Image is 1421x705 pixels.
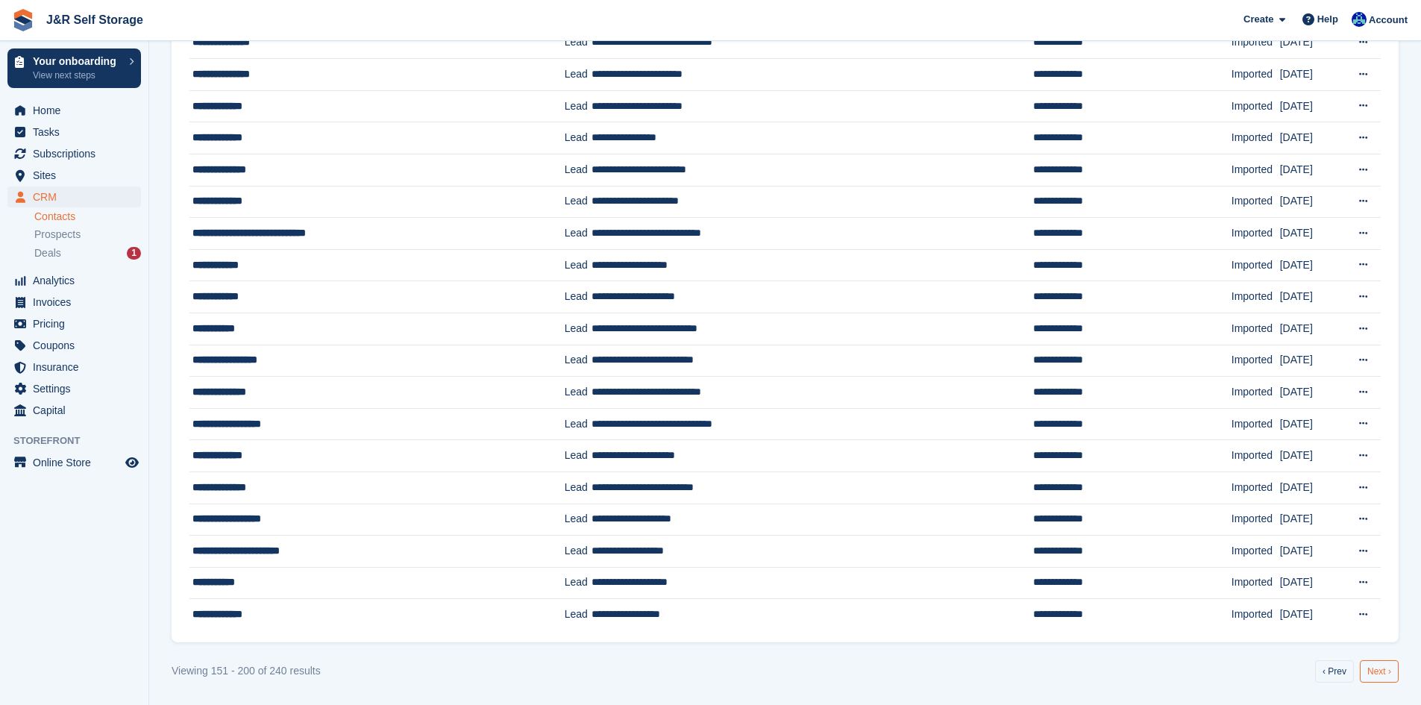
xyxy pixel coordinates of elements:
td: [DATE] [1280,249,1344,281]
td: Imported [1232,59,1280,91]
a: Preview store [123,454,141,471]
td: [DATE] [1280,345,1344,377]
span: Coupons [33,335,122,356]
td: Lead [565,218,592,250]
a: Your onboarding View next steps [7,48,141,88]
td: Lead [565,249,592,281]
span: Tasks [33,122,122,142]
span: Prospects [34,228,81,242]
span: Sites [33,165,122,186]
div: 1 [127,247,141,260]
td: Imported [1232,471,1280,504]
td: [DATE] [1280,471,1344,504]
a: menu [7,292,141,313]
a: menu [7,378,141,399]
td: Lead [565,154,592,186]
td: Imported [1232,408,1280,440]
span: Capital [33,400,122,421]
td: Imported [1232,313,1280,345]
td: Imported [1232,440,1280,472]
a: Prospects [34,227,141,242]
td: Imported [1232,90,1280,122]
td: Imported [1232,27,1280,59]
td: [DATE] [1280,599,1344,630]
a: menu [7,270,141,291]
td: [DATE] [1280,536,1344,568]
td: Lead [565,536,592,568]
a: Deals 1 [34,245,141,261]
td: Imported [1232,536,1280,568]
td: [DATE] [1280,27,1344,59]
td: Imported [1232,599,1280,630]
td: [DATE] [1280,154,1344,186]
a: Previous [1315,660,1354,683]
td: Imported [1232,186,1280,218]
td: Lead [565,408,592,440]
a: menu [7,357,141,377]
td: [DATE] [1280,218,1344,250]
td: [DATE] [1280,59,1344,91]
td: Lead [565,567,592,599]
a: Contacts [34,210,141,224]
div: Viewing 151 - 200 of 240 results [172,663,321,679]
a: menu [7,187,141,207]
span: CRM [33,187,122,207]
p: Your onboarding [33,56,122,66]
td: Imported [1232,345,1280,377]
span: Storefront [13,433,148,448]
td: [DATE] [1280,122,1344,154]
a: menu [7,313,141,334]
td: Imported [1232,567,1280,599]
td: Lead [565,377,592,409]
td: [DATE] [1280,504,1344,536]
td: Lead [565,599,592,630]
td: Imported [1232,218,1280,250]
span: Help [1317,12,1338,27]
td: [DATE] [1280,408,1344,440]
span: Home [33,100,122,121]
td: [DATE] [1280,567,1344,599]
a: menu [7,165,141,186]
a: Next [1360,660,1399,683]
td: [DATE] [1280,281,1344,313]
span: Insurance [33,357,122,377]
p: View next steps [33,69,122,82]
a: menu [7,452,141,473]
span: Subscriptions [33,143,122,164]
td: Lead [565,27,592,59]
td: [DATE] [1280,90,1344,122]
a: J&R Self Storage [40,7,149,32]
td: [DATE] [1280,313,1344,345]
span: Online Store [33,452,122,473]
td: Imported [1232,504,1280,536]
td: Lead [565,345,592,377]
td: Imported [1232,122,1280,154]
td: [DATE] [1280,377,1344,409]
td: Imported [1232,154,1280,186]
span: Deals [34,246,61,260]
td: Lead [565,186,592,218]
td: Imported [1232,377,1280,409]
td: Lead [565,313,592,345]
a: menu [7,335,141,356]
td: Lead [565,122,592,154]
td: [DATE] [1280,440,1344,472]
span: Analytics [33,270,122,291]
td: Lead [565,440,592,472]
td: Lead [565,281,592,313]
img: Steve Revell [1352,12,1367,27]
a: menu [7,100,141,121]
span: Settings [33,378,122,399]
td: [DATE] [1280,186,1344,218]
span: Account [1369,13,1408,28]
a: menu [7,122,141,142]
td: Imported [1232,249,1280,281]
td: Lead [565,59,592,91]
a: menu [7,143,141,164]
span: Invoices [33,292,122,313]
span: Pricing [33,313,122,334]
td: Lead [565,471,592,504]
td: Lead [565,90,592,122]
a: menu [7,400,141,421]
span: Create [1243,12,1273,27]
